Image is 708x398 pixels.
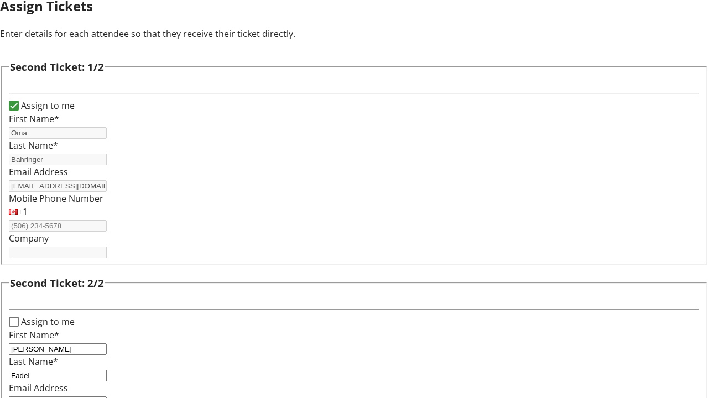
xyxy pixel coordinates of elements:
label: First Name* [9,329,59,341]
h3: Second Ticket: 2/2 [10,275,104,291]
label: Last Name* [9,139,58,151]
label: Assign to me [19,315,75,328]
label: Assign to me [19,99,75,112]
input: (506) 234-5678 [9,220,107,232]
label: Last Name* [9,355,58,368]
label: Mobile Phone Number [9,192,103,205]
label: Email Address [9,382,68,394]
h3: Second Ticket: 1/2 [10,59,104,75]
label: First Name* [9,113,59,125]
label: Email Address [9,166,68,178]
label: Company [9,232,49,244]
